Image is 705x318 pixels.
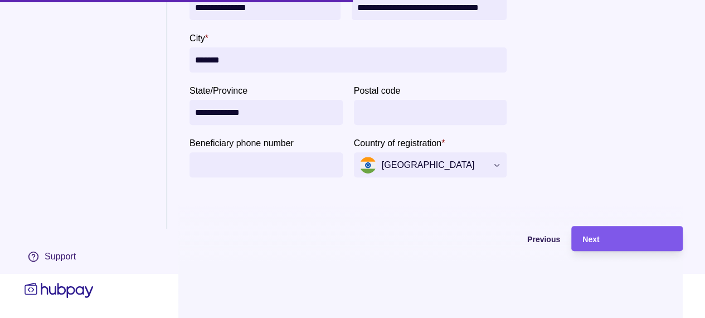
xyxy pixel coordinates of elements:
button: Next [571,226,683,251]
label: Postal code [354,84,401,97]
a: Support [22,245,96,268]
label: City [189,31,208,45]
p: Country of registration [354,138,441,148]
p: State/Province [189,86,247,95]
label: Country of registration [354,136,445,150]
p: Beneficiary phone number [189,138,294,148]
span: Previous [527,235,560,244]
div: Support [45,250,76,263]
input: City [195,47,501,73]
label: State/Province [189,84,247,97]
button: Previous [449,226,560,251]
label: Beneficiary phone number [189,136,294,150]
input: Postal code [359,100,502,125]
span: Next [582,235,599,244]
input: Beneficiary phone number [195,152,337,177]
input: State/Province [195,100,337,125]
p: Postal code [354,86,401,95]
p: City [189,33,205,43]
